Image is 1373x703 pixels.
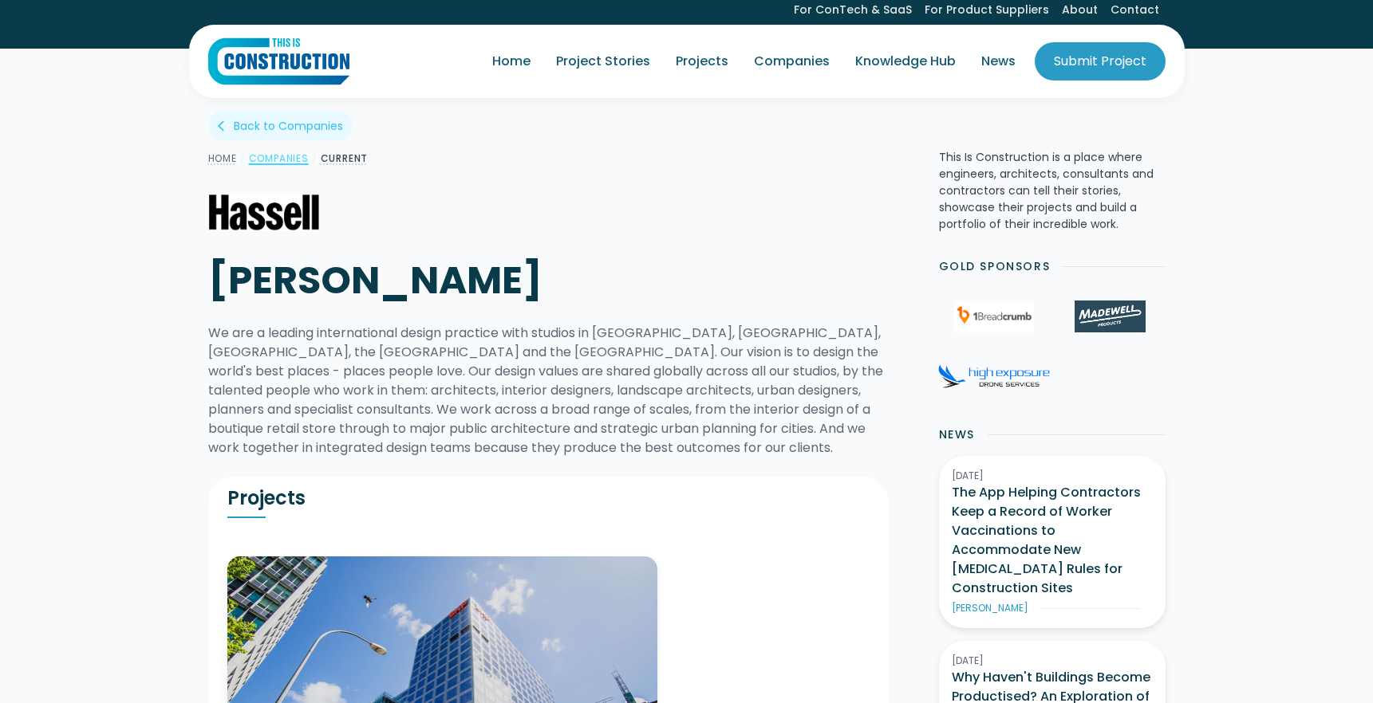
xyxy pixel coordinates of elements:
[321,151,369,165] a: Current
[234,118,343,134] div: Back to Companies
[1075,300,1145,332] img: Madewell Products
[952,601,1028,615] div: [PERSON_NAME]
[842,39,969,84] a: Knowledge Hub
[939,456,1166,628] a: [DATE]The App Helping Contractors Keep a Record of Worker Vaccinations to Accommodate New [MEDICA...
[938,364,1050,388] img: High Exposure
[969,39,1028,84] a: News
[1054,52,1146,71] div: Submit Project
[954,300,1034,332] img: 1Breadcrumb
[479,39,543,84] a: Home
[208,324,888,458] div: We are a leading international design practice with studios in [GEOGRAPHIC_DATA], [GEOGRAPHIC_DAT...
[208,37,349,85] a: home
[309,149,321,168] div: /
[208,194,320,231] img: Hassell
[952,654,1153,668] div: [DATE]
[939,149,1166,233] p: This Is Construction is a place where engineers, architects, consultants and contractors can tell...
[663,39,741,84] a: Projects
[218,118,231,134] div: arrow_back_ios
[952,469,1153,483] div: [DATE]
[1035,42,1166,81] a: Submit Project
[939,426,975,443] h2: News
[208,151,237,165] a: Home
[249,151,309,165] a: Companies
[227,486,548,510] h2: Projects
[939,258,1051,275] h2: Gold Sponsors
[543,39,663,84] a: Project Stories
[208,257,699,304] h1: [PERSON_NAME]
[952,483,1153,598] h3: The App Helping Contractors Keep a Record of Worker Vaccinations to Accommodate New [MEDICAL_DATA...
[208,37,349,85] img: This Is Construction Logo
[741,39,842,84] a: Companies
[237,149,249,168] div: /
[208,111,353,140] a: arrow_back_iosBack to Companies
